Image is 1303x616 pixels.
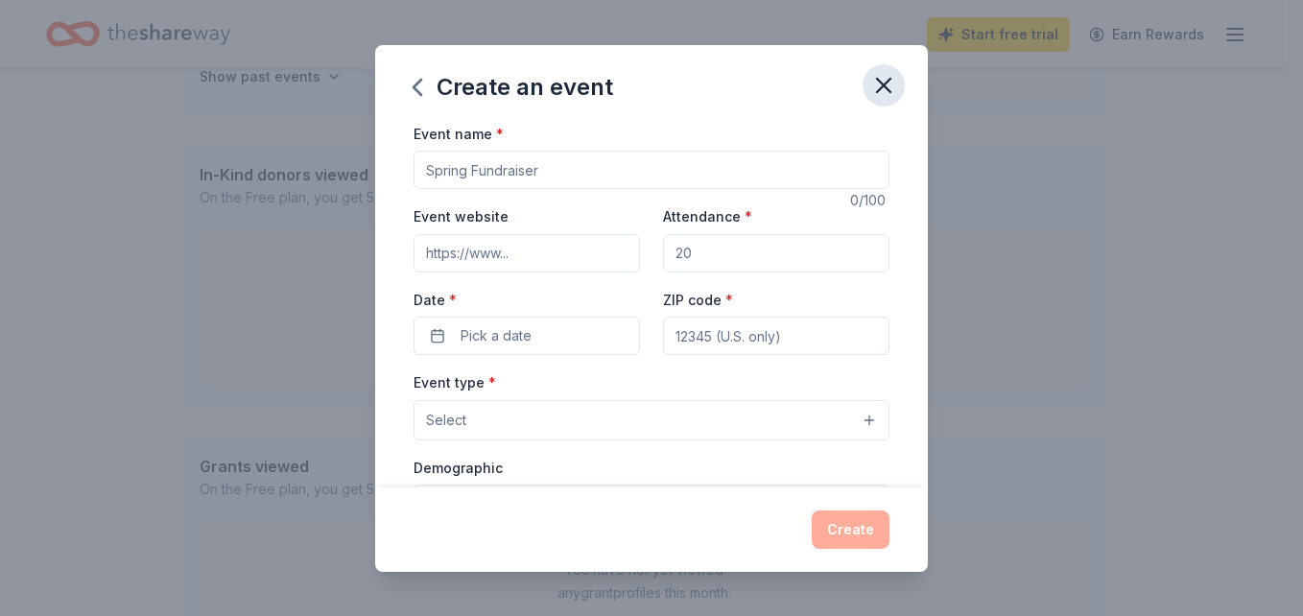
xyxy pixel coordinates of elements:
[414,72,613,103] div: Create an event
[414,400,889,440] button: Select
[850,189,889,212] div: 0 /100
[663,291,733,310] label: ZIP code
[414,373,496,392] label: Event type
[414,207,509,226] label: Event website
[426,409,466,432] span: Select
[461,324,532,347] span: Pick a date
[414,151,889,189] input: Spring Fundraiser
[414,317,640,355] button: Pick a date
[414,485,889,525] button: Select
[663,207,752,226] label: Attendance
[414,459,503,478] label: Demographic
[663,317,889,355] input: 12345 (U.S. only)
[414,234,640,272] input: https://www...
[414,291,640,310] label: Date
[414,125,504,144] label: Event name
[663,234,889,272] input: 20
